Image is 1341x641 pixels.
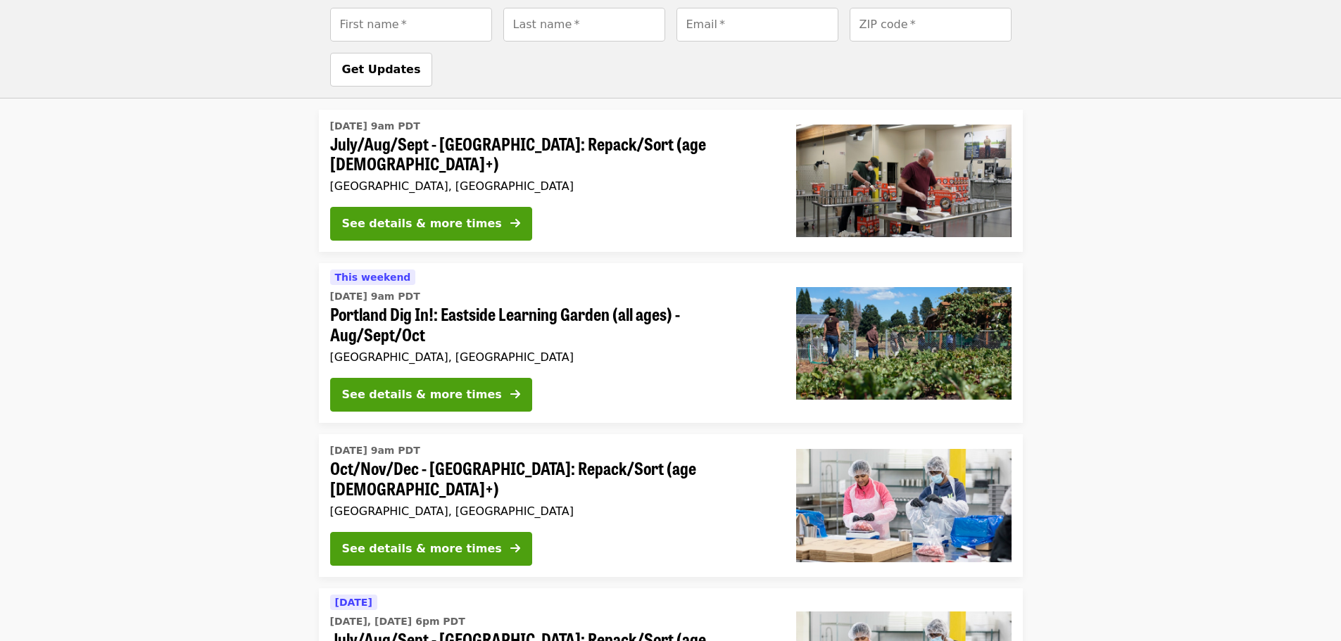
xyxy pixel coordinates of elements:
time: [DATE], [DATE] 6pm PDT [330,614,465,629]
span: July/Aug/Sept - [GEOGRAPHIC_DATA]: Repack/Sort (age [DEMOGRAPHIC_DATA]+) [330,134,774,174]
div: See details & more times [342,540,502,557]
button: See details & more times [330,378,532,412]
div: See details & more times [342,386,502,403]
button: See details & more times [330,532,532,566]
input: [object Object] [676,8,838,42]
img: Portland Dig In!: Eastside Learning Garden (all ages) - Aug/Sept/Oct organized by Oregon Food Bank [796,287,1012,400]
a: See details for "July/Aug/Sept - Portland: Repack/Sort (age 16+)" [319,110,1023,253]
span: Portland Dig In!: Eastside Learning Garden (all ages) - Aug/Sept/Oct [330,304,774,345]
input: [object Object] [330,8,492,42]
img: July/Aug/Sept - Portland: Repack/Sort (age 16+) organized by Oregon Food Bank [796,125,1012,237]
span: Oct/Nov/Dec - [GEOGRAPHIC_DATA]: Repack/Sort (age [DEMOGRAPHIC_DATA]+) [330,458,774,499]
span: This weekend [335,272,411,283]
a: See details for "Portland Dig In!: Eastside Learning Garden (all ages) - Aug/Sept/Oct" [319,263,1023,423]
div: [GEOGRAPHIC_DATA], [GEOGRAPHIC_DATA] [330,350,774,364]
button: See details & more times [330,207,532,241]
input: [object Object] [503,8,665,42]
div: See details & more times [342,215,502,232]
span: [DATE] [335,597,372,608]
img: Oct/Nov/Dec - Beaverton: Repack/Sort (age 10+) organized by Oregon Food Bank [796,449,1012,561]
button: Get Updates [330,53,433,87]
div: [GEOGRAPHIC_DATA], [GEOGRAPHIC_DATA] [330,179,774,193]
time: [DATE] 9am PDT [330,289,420,304]
i: arrow-right icon [510,388,520,401]
span: Get Updates [342,63,421,76]
i: arrow-right icon [510,542,520,555]
div: [GEOGRAPHIC_DATA], [GEOGRAPHIC_DATA] [330,504,774,518]
i: arrow-right icon [510,217,520,230]
a: See details for "Oct/Nov/Dec - Beaverton: Repack/Sort (age 10+)" [319,434,1023,577]
time: [DATE] 9am PDT [330,443,420,458]
time: [DATE] 9am PDT [330,119,420,134]
input: [object Object] [850,8,1012,42]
